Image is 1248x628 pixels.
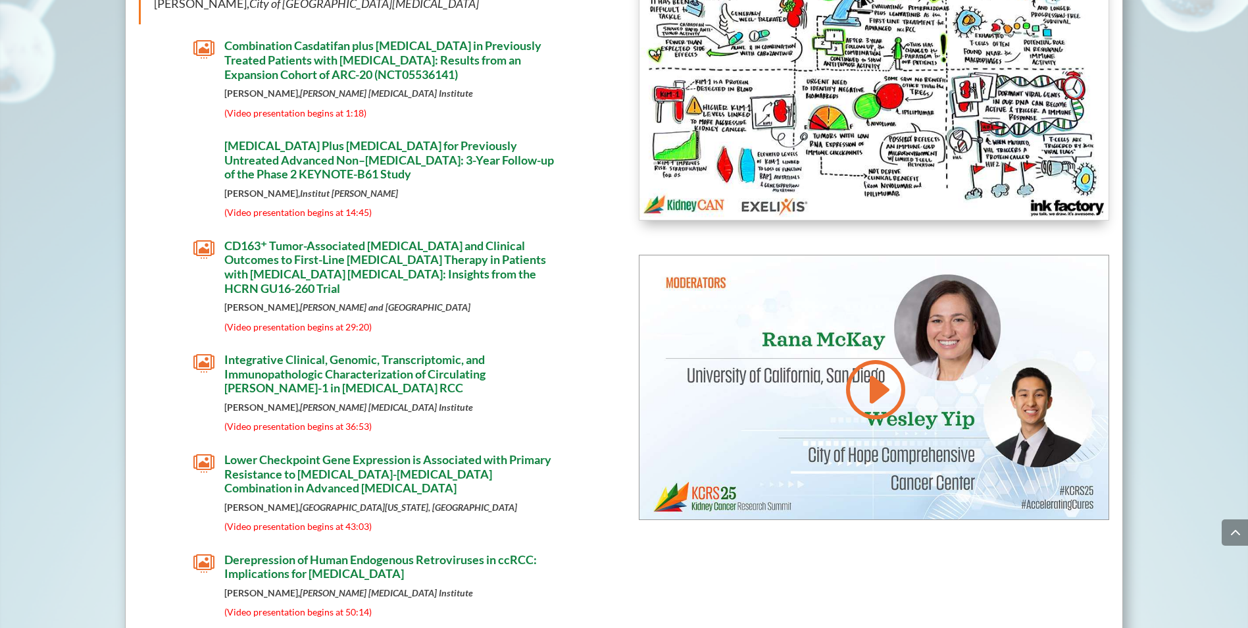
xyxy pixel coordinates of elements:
strong: [PERSON_NAME], [224,402,473,413]
span: CD163⁺ Tumor-Associated [MEDICAL_DATA] and Clinical Outcomes to First-Line [MEDICAL_DATA] Therapy... [224,238,546,296]
span:  [193,239,214,260]
em: [PERSON_NAME] [MEDICAL_DATA] Institute [300,402,473,413]
strong: [PERSON_NAME], [224,502,517,513]
span:  [193,553,214,574]
span:  [193,453,214,474]
em: [PERSON_NAME] [MEDICAL_DATA] Institute [300,587,473,598]
span: (Video presentation begins at 50:14) [224,606,372,617]
span:  [193,39,214,60]
span: Lower Checkpoint Gene Expression is Associated with Primary Resistance to [MEDICAL_DATA]-[MEDICAL... [224,452,551,495]
strong: [PERSON_NAME], [224,88,473,99]
span:  [193,353,214,374]
span:  [193,139,214,160]
em: [PERSON_NAME] and [GEOGRAPHIC_DATA] [300,301,470,313]
span: (Video presentation begins at 36:53) [224,421,372,432]
strong: [PERSON_NAME], [224,587,473,598]
span: [MEDICAL_DATA] Plus [MEDICAL_DATA] for Previously Untreated Advanced Non–[MEDICAL_DATA]: 3-Year F... [224,138,554,181]
span: (Video presentation begins at 29:20) [224,321,372,332]
span: Integrative Clinical, Genomic, Transcriptomic, and Immunopathologic Characterization of Circulati... [224,352,486,395]
strong: [PERSON_NAME], [224,301,470,313]
strong: [PERSON_NAME], [224,188,398,199]
span: (Video presentation begins at 1:18) [224,107,366,118]
em: [PERSON_NAME] [332,188,398,199]
em: [PERSON_NAME] [MEDICAL_DATA] Institute [300,88,473,99]
span: Derepression of Human Endogenous Retroviruses in ccRCC: Implications for [MEDICAL_DATA] [224,552,537,581]
span: (Video presentation begins at 43:03) [224,521,372,532]
span: Combination Casdatifan plus [MEDICAL_DATA] in Previously Treated Patients with [MEDICAL_DATA]: Re... [224,38,541,81]
em: Institut [300,188,330,199]
span: (Video presentation begins at 14:45) [224,207,372,218]
em: [GEOGRAPHIC_DATA][US_STATE], [GEOGRAPHIC_DATA] [300,502,517,513]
